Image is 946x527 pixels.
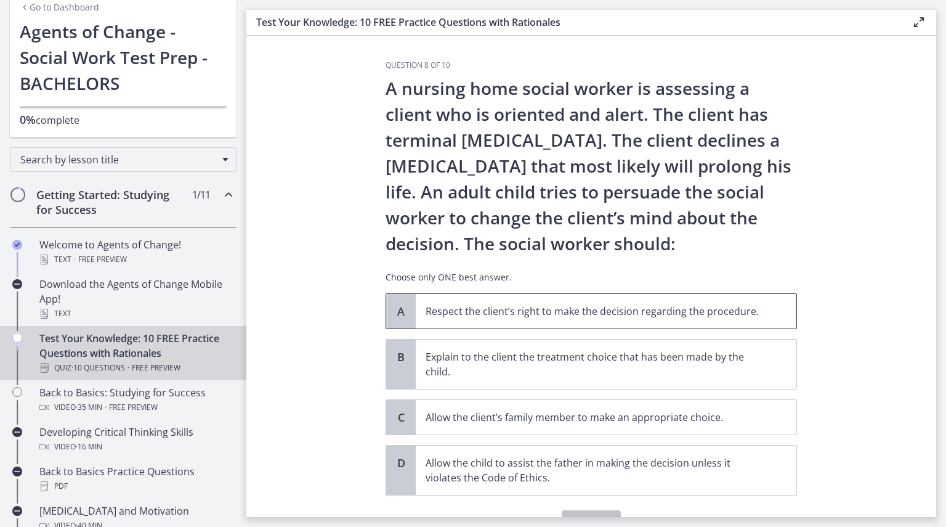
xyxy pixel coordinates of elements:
[105,400,107,415] span: ·
[39,400,232,415] div: Video
[39,277,232,321] div: Download the Agents of Change Mobile App!
[426,456,762,485] p: Allow the child to assist the father in making the decision unless it violates the Code of Ethics.
[386,75,797,256] p: A nursing home social worker is assessing a client who is oriented and alert. The client has term...
[39,237,232,267] div: Welcome to Agents of Change!
[132,361,180,375] span: Free preview
[394,410,408,425] span: C
[20,153,216,166] span: Search by lesson title
[256,15,892,30] h3: Test Your Knowledge: 10 FREE Practice Questions with Rationales
[394,456,408,470] span: D
[39,306,232,321] div: Text
[20,18,227,96] h1: Agents of Change - Social Work Test Prep - BACHELORS
[39,439,232,454] div: Video
[426,410,762,425] p: Allow the client’s family member to make an appropriate choice.
[39,361,232,375] div: Quiz
[76,439,102,454] span: · 16 min
[394,304,408,319] span: A
[76,400,102,415] span: · 35 min
[109,400,158,415] span: Free preview
[20,1,99,14] a: Go to Dashboard
[426,349,762,379] p: Explain to the client the treatment choice that has been made by the child.
[39,331,232,375] div: Test Your Knowledge: 10 FREE Practice Questions with Rationales
[426,304,762,319] p: Respect the client’s right to make the decision regarding the procedure.
[10,147,236,172] div: Search by lesson title
[39,464,232,494] div: Back to Basics Practice Questions
[386,60,797,70] h3: Question 8 of 10
[20,112,36,127] span: 0%
[39,252,232,267] div: Text
[78,252,127,267] span: Free preview
[20,112,227,128] p: complete
[36,187,187,217] h2: Getting Started: Studying for Success
[192,187,210,202] span: 1 / 11
[386,271,797,284] p: Choose only ONE best answer.
[127,361,129,375] span: ·
[39,385,232,415] div: Back to Basics: Studying for Success
[39,425,232,454] div: Developing Critical Thinking Skills
[12,240,22,250] i: Completed
[71,361,125,375] span: · 10 Questions
[39,479,232,494] div: PDF
[74,252,76,267] span: ·
[394,349,408,364] span: B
